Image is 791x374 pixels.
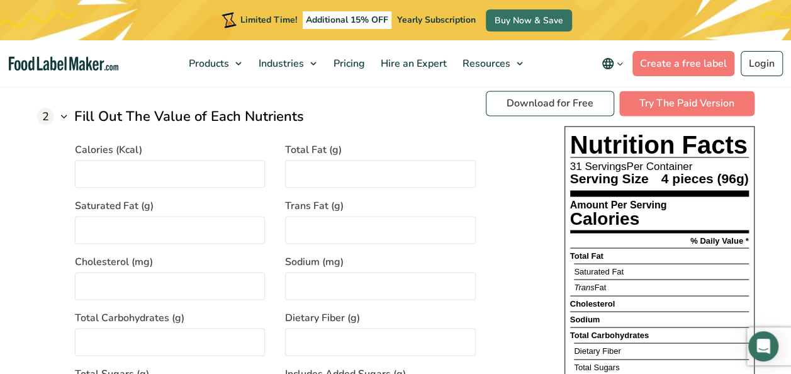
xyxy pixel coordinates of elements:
p: Total Sugars [574,363,619,371]
p: Per Container [570,161,749,171]
span: Total Carbohydrates (g) [75,310,184,325]
p: Amount Per Serving [570,200,667,210]
p: Fat [574,283,606,292]
strong: Total Fat [570,251,603,260]
span: Trans Fat (g) [285,198,344,213]
span: Saturated Fat (g) [75,198,154,213]
span: Yearly Subscription [397,14,476,26]
span: Total Carbohydrates [570,330,649,339]
a: Buy Now & Save [486,9,572,31]
span: Trans [574,283,594,292]
p: Sodium [570,315,600,324]
p: % Daily Value * [690,236,749,244]
span: Servings [585,160,626,172]
span: Dietary Fiber (g) [285,310,360,325]
span: Products [185,57,230,71]
span: Cholesterol (mg) [75,254,153,269]
span: Pricing [330,57,366,71]
a: Download for Free [486,91,614,116]
a: Industries [251,40,323,87]
a: Products [181,40,248,87]
span: 4 pieces [661,171,714,185]
span: 96 [717,171,736,185]
a: Try The Paid Version [619,91,755,116]
span: Resources [459,57,512,71]
a: Login [741,51,783,76]
a: Pricing [326,40,370,87]
a: Create a free label [632,51,734,76]
div: Open Intercom Messenger [748,331,778,361]
span: Hire an Expert [377,57,448,71]
span: Limited Time! [240,14,297,26]
p: Calories [570,210,667,227]
a: Hire an Expert [373,40,452,87]
span: 2 [37,108,54,125]
p: Serving Size [570,171,651,184]
h3: Fill Out The Value of Each Nutrients [74,106,304,127]
span: 31 [570,160,582,172]
p: Nutrition Facts [570,132,749,157]
p: Cholesterol [570,299,615,308]
span: Total Fat (g) [285,142,342,157]
span: Calories (Kcal) [75,142,142,157]
a: Resources [455,40,529,87]
span: Saturated Fat [574,266,624,276]
span: g [736,171,749,185]
span: Industries [255,57,305,71]
p: Dietary Fiber [574,347,620,356]
span: Additional 15% OFF [303,11,391,29]
span: Sodium (mg) [285,254,344,269]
